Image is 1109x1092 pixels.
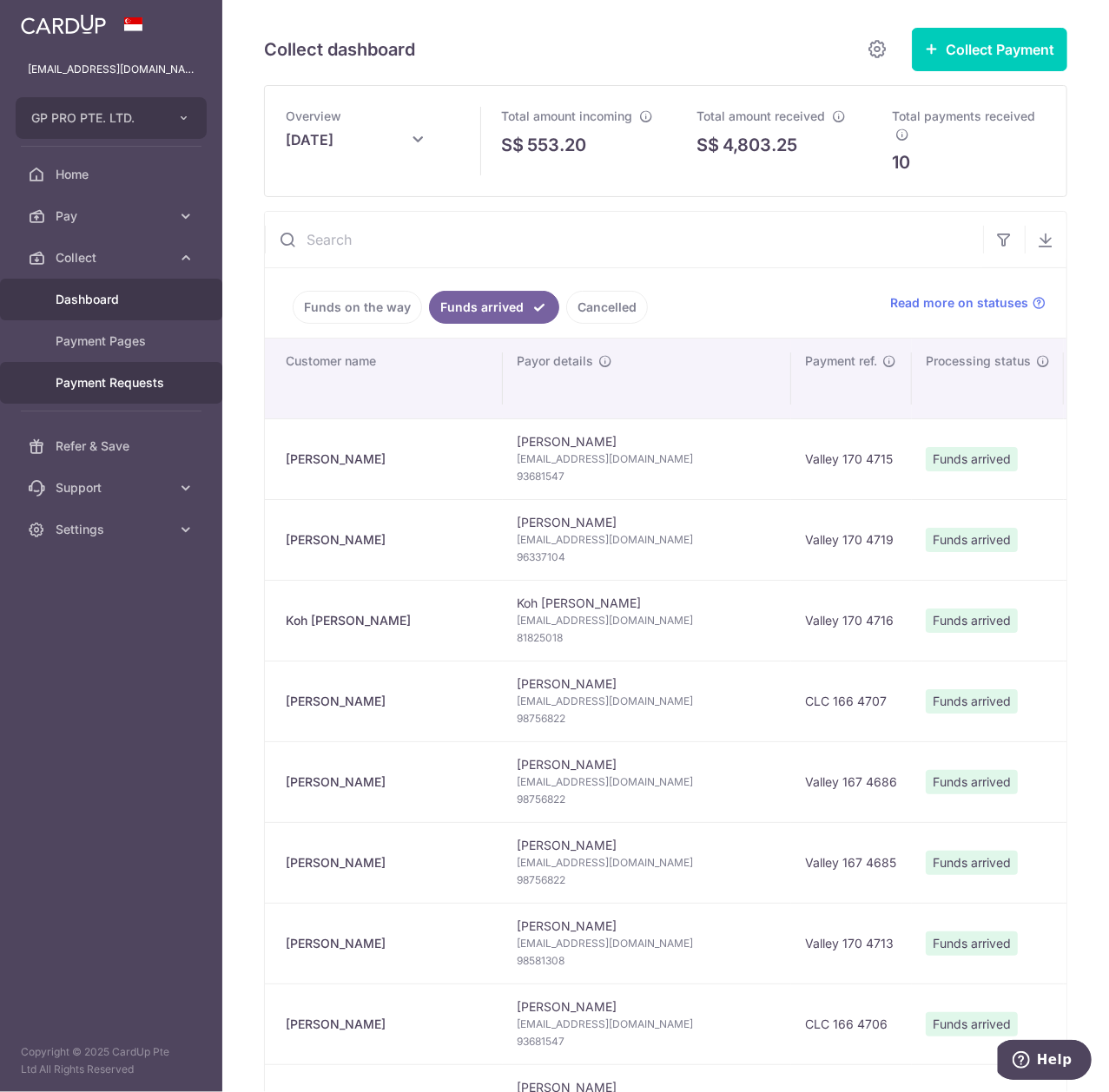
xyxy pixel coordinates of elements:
[503,983,791,1064] td: [PERSON_NAME]
[56,166,170,183] span: Home
[517,773,777,791] span: [EMAIL_ADDRESS][DOMAIN_NAME]
[517,872,777,889] span: 98756822
[791,661,912,741] td: CLC 166 4707
[429,291,559,324] a: Funds arrived
[890,294,1028,312] span: Read more on statuses
[264,36,415,63] h5: Collect dashboard
[890,294,1046,312] a: Read more on statuses
[926,851,1018,875] span: Funds arrived
[56,332,170,350] span: Payment Pages
[503,339,791,418] th: Payor details
[286,451,489,468] div: [PERSON_NAME]
[501,109,632,123] span: Total amount incoming
[56,437,170,455] span: Refer & Save
[28,61,195,78] p: [EMAIL_ADDRESS][DOMAIN_NAME]
[791,983,912,1064] td: CLC 166 4706
[696,109,825,123] span: Total amount received
[286,109,341,123] span: Overview
[791,903,912,983] td: Valley 170 4713
[56,521,170,538] span: Settings
[517,1033,777,1050] span: 93681547
[503,580,791,661] td: Koh [PERSON_NAME]
[926,770,1018,794] span: Funds arrived
[517,854,777,872] span: [EMAIL_ADDRESS][DOMAIN_NAME]
[503,418,791,499] td: [PERSON_NAME]
[696,132,719,158] span: S$
[791,741,912,822] td: Valley 167 4686
[517,710,777,727] span: 98756822
[791,499,912,580] td: Valley 170 4719
[503,903,791,983] td: [PERSON_NAME]
[39,12,75,28] span: Help
[517,629,777,647] span: 81825018
[56,207,170,225] span: Pay
[517,451,777,468] span: [EMAIL_ADDRESS][DOMAIN_NAME]
[286,612,489,629] div: Koh [PERSON_NAME]
[286,935,489,952] div: [PERSON_NAME]
[517,1016,777,1033] span: [EMAIL_ADDRESS][DOMAIN_NAME]
[501,132,524,158] span: S$
[912,339,1064,418] th: Processing status
[265,212,983,267] input: Search
[286,693,489,710] div: [PERSON_NAME]
[926,689,1018,714] span: Funds arrived
[503,661,791,741] td: [PERSON_NAME]
[31,109,160,127] span: GP PRO PTE. LTD.
[791,580,912,661] td: Valley 170 4716
[805,352,877,370] span: Payment ref.
[286,854,489,872] div: [PERSON_NAME]
[517,952,777,970] span: 98581308
[21,14,106,35] img: CardUp
[892,149,910,175] p: 10
[926,931,1018,956] span: Funds arrived
[517,468,777,485] span: 93681547
[517,549,777,566] span: 96337104
[926,528,1018,552] span: Funds arrived
[791,339,912,418] th: Payment ref.
[926,608,1018,633] span: Funds arrived
[926,447,1018,471] span: Funds arrived
[286,1016,489,1033] div: [PERSON_NAME]
[912,28,1067,71] button: Collect Payment
[503,822,791,903] td: [PERSON_NAME]
[286,773,489,791] div: [PERSON_NAME]
[503,741,791,822] td: [PERSON_NAME]
[892,109,1035,123] span: Total payments received
[286,531,489,549] div: [PERSON_NAME]
[791,822,912,903] td: Valley 167 4685
[517,612,777,629] span: [EMAIL_ADDRESS][DOMAIN_NAME]
[56,374,170,391] span: Payment Requests
[926,1012,1018,1036] span: Funds arrived
[527,132,586,158] p: 553.20
[56,249,170,266] span: Collect
[56,479,170,497] span: Support
[503,499,791,580] td: [PERSON_NAME]
[566,291,648,324] a: Cancelled
[293,291,422,324] a: Funds on the way
[265,339,503,418] th: Customer name
[56,291,170,308] span: Dashboard
[791,418,912,499] td: Valley 170 4715
[517,693,777,710] span: [EMAIL_ADDRESS][DOMAIN_NAME]
[926,352,1031,370] span: Processing status
[723,132,797,158] p: 4,803.25
[16,97,207,139] button: GP PRO PTE. LTD.
[517,531,777,549] span: [EMAIL_ADDRESS][DOMAIN_NAME]
[517,935,777,952] span: [EMAIL_ADDRESS][DOMAIN_NAME]
[517,352,593,370] span: Payor details
[998,1040,1092,1083] iframe: Opens a widget where you can find more information
[517,791,777,808] span: 98756822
